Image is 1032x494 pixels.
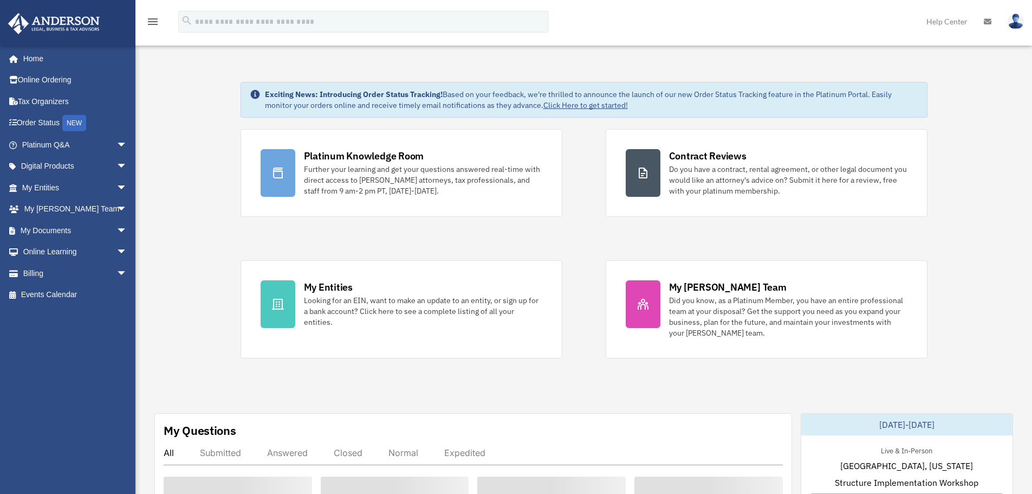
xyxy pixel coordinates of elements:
strong: Exciting News: Introducing Order Status Tracking! [265,89,443,99]
div: Based on your feedback, we're thrilled to announce the launch of our new Order Status Tracking fe... [265,89,918,111]
div: All [164,447,174,458]
div: Further your learning and get your questions answered real-time with direct access to [PERSON_NAM... [304,164,542,196]
div: My Questions [164,422,236,439]
div: Submitted [200,447,241,458]
img: Anderson Advisors Platinum Portal [5,13,103,34]
a: Online Ordering [8,69,144,91]
i: search [181,15,193,27]
span: arrow_drop_down [116,198,138,221]
a: Platinum Q&Aarrow_drop_down [8,134,144,156]
span: arrow_drop_down [116,156,138,178]
a: My Documentsarrow_drop_down [8,220,144,241]
a: Events Calendar [8,284,144,306]
img: User Pic [1008,14,1024,29]
a: Click Here to get started! [543,100,628,110]
div: Platinum Knowledge Room [304,149,424,163]
span: arrow_drop_down [116,241,138,264]
div: Answered [267,447,308,458]
div: NEW [62,115,86,131]
div: Do you have a contract, rental agreement, or other legal document you would like an attorney's ad... [669,164,907,196]
a: Order StatusNEW [8,112,144,134]
a: My [PERSON_NAME] Team Did you know, as a Platinum Member, you have an entire professional team at... [606,260,927,358]
div: [DATE]-[DATE] [801,414,1012,435]
div: Contract Reviews [669,149,747,163]
a: Tax Organizers [8,91,144,112]
a: My [PERSON_NAME] Teamarrow_drop_down [8,198,144,220]
span: Structure Implementation Workshop [835,476,978,489]
a: menu [146,19,159,28]
a: Platinum Knowledge Room Further your learning and get your questions answered real-time with dire... [241,129,562,217]
div: Closed [334,447,362,458]
div: My Entities [304,280,353,294]
div: My [PERSON_NAME] Team [669,280,787,294]
div: Live & In-Person [872,444,941,455]
span: arrow_drop_down [116,134,138,156]
a: Contract Reviews Do you have a contract, rental agreement, or other legal document you would like... [606,129,927,217]
div: Normal [388,447,418,458]
a: Online Learningarrow_drop_down [8,241,144,263]
span: [GEOGRAPHIC_DATA], [US_STATE] [840,459,973,472]
i: menu [146,15,159,28]
a: My Entities Looking for an EIN, want to make an update to an entity, or sign up for a bank accoun... [241,260,562,358]
span: arrow_drop_down [116,220,138,242]
span: arrow_drop_down [116,262,138,285]
div: Did you know, as a Platinum Member, you have an entire professional team at your disposal? Get th... [669,295,907,338]
a: Home [8,48,138,69]
div: Looking for an EIN, want to make an update to an entity, or sign up for a bank account? Click her... [304,295,542,328]
a: Billingarrow_drop_down [8,262,144,284]
span: arrow_drop_down [116,177,138,199]
div: Expedited [444,447,485,458]
a: Digital Productsarrow_drop_down [8,156,144,177]
a: My Entitiesarrow_drop_down [8,177,144,198]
